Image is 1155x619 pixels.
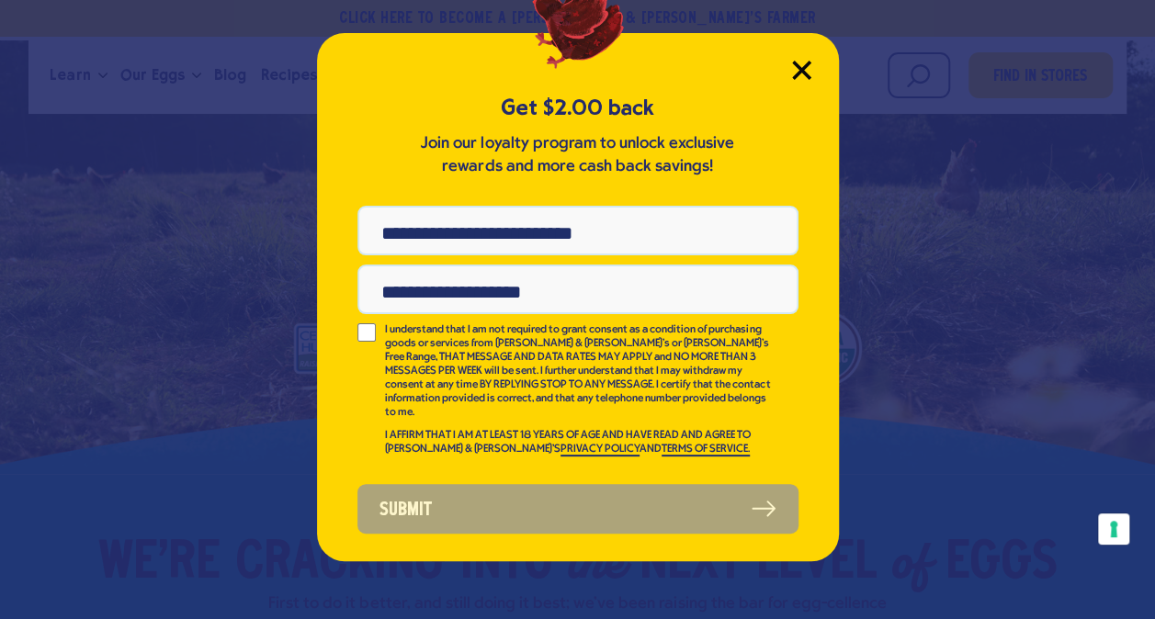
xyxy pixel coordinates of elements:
[417,132,739,178] p: Join our loyalty program to unlock exclusive rewards and more cash back savings!
[357,484,798,534] button: Submit
[662,444,750,456] a: TERMS OF SERVICE.
[1098,513,1129,545] button: Your consent preferences for tracking technologies
[357,323,376,342] input: I understand that I am not required to grant consent as a condition of purchasing goods or servic...
[561,444,640,456] a: PRIVACY POLICY
[385,323,773,420] p: I understand that I am not required to grant consent as a condition of purchasing goods or servic...
[385,429,773,456] p: I AFFIRM THAT I AM AT LEAST 18 YEARS OF AGE AND HAVE READ AND AGREE TO [PERSON_NAME] & [PERSON_NA...
[357,93,798,123] h5: Get $2.00 back
[792,61,811,80] button: Close Modal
